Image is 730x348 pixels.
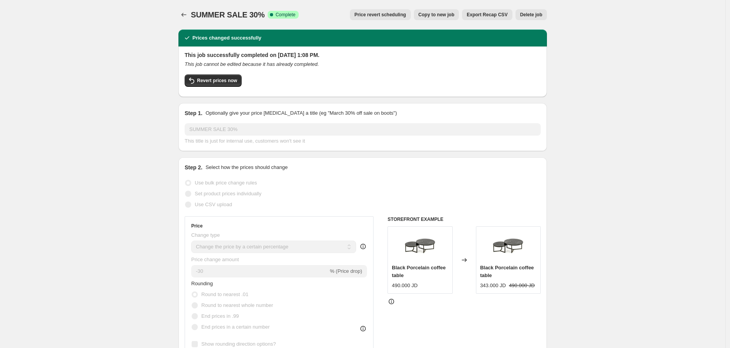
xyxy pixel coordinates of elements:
img: 63f59bc8-bbc1-4a9a-ba58-ce0777822607_80x.jpg [405,231,436,262]
span: Use bulk price change rules [195,180,257,186]
span: Black Porcelain coffee table [480,265,534,278]
button: Price change jobs [178,9,189,20]
span: Round to nearest .01 [201,291,248,297]
span: Set product prices individually [195,191,261,196]
span: Copy to new job [419,12,455,18]
span: Show rounding direction options? [201,341,276,347]
span: Price revert scheduling [355,12,406,18]
h3: Price [191,223,202,229]
p: Optionally give your price [MEDICAL_DATA] a title (eg "March 30% off sale on boots") [206,109,397,117]
span: Black Porcelain coffee table [392,265,446,278]
span: End prices in .99 [201,313,239,319]
span: End prices in a certain number [201,324,270,330]
input: -15 [191,265,328,277]
div: help [359,243,367,250]
span: Rounding [191,281,213,286]
button: Export Recap CSV [462,9,512,20]
div: 343.000 JD [480,282,506,289]
span: Round to nearest whole number [201,302,273,308]
span: Use CSV upload [195,202,232,207]
i: This job cannot be edited because it has already completed. [185,61,319,67]
h2: Step 2. [185,164,202,171]
span: Delete job [520,12,542,18]
button: Revert prices now [185,74,242,87]
p: Select how the prices should change [206,164,288,171]
span: This title is just for internal use, customers won't see it [185,138,305,144]
span: Price change amount [191,257,239,262]
h2: Prices changed successfully [192,34,261,42]
div: 490.000 JD [392,282,418,289]
img: 63f59bc8-bbc1-4a9a-ba58-ce0777822607_80x.jpg [493,231,524,262]
h2: Step 1. [185,109,202,117]
button: Delete job [515,9,547,20]
span: SUMMER SALE 30% [191,10,265,19]
span: % (Price drop) [330,268,362,274]
span: Revert prices now [197,78,237,84]
span: Export Recap CSV [467,12,507,18]
h2: This job successfully completed on [DATE] 1:08 PM. [185,51,541,59]
strike: 490.000 JD [509,282,535,289]
span: Complete [275,12,295,18]
span: Change type [191,232,220,238]
button: Copy to new job [414,9,459,20]
input: 30% off holiday sale [185,123,541,136]
h6: STOREFRONT EXAMPLE [387,216,541,222]
button: Price revert scheduling [350,9,411,20]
